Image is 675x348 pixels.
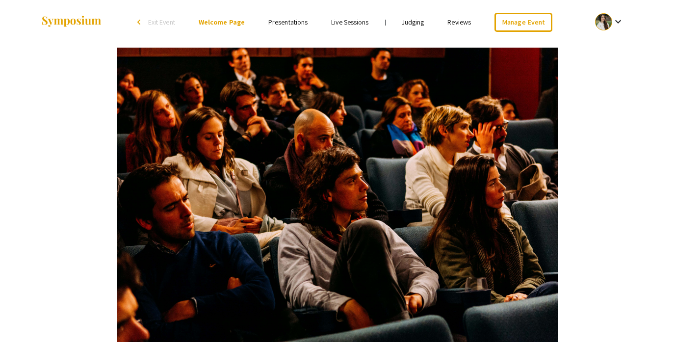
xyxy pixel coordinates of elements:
div: arrow_back_ios [137,19,143,25]
a: Reviews [447,18,471,27]
span: Exit Event [148,18,175,27]
img: Demo Event 2025 [117,48,558,342]
li: | [381,18,390,27]
iframe: Chat [7,304,42,341]
a: Judging [402,18,424,27]
img: Symposium by ForagerOne [41,15,102,28]
a: Live Sessions [331,18,368,27]
button: Expand account dropdown [585,11,634,33]
a: Welcome Page [199,18,245,27]
a: Presentations [268,18,308,27]
a: Manage Event [494,13,552,32]
mat-icon: Expand account dropdown [612,16,624,27]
